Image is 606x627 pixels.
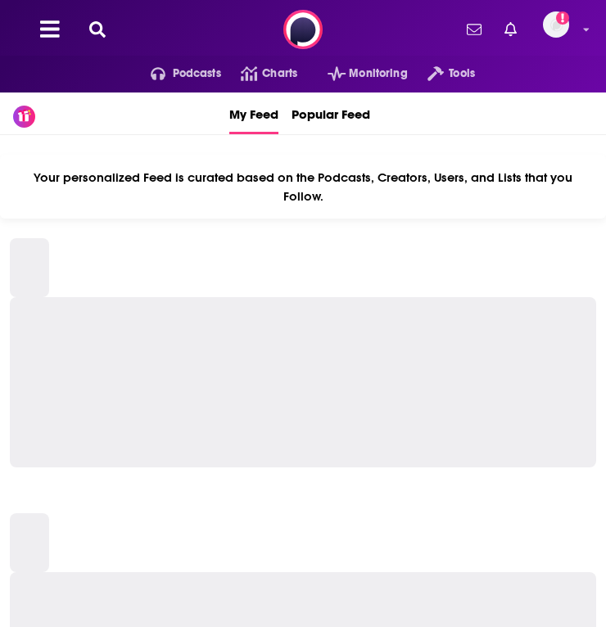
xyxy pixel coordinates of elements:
span: Logged in as ckennedymercer [543,11,569,38]
button: open menu [308,61,408,87]
span: Charts [262,62,297,85]
span: Popular Feed [292,96,370,132]
a: Charts [221,61,297,87]
span: My Feed [229,96,278,132]
span: Monitoring [349,62,407,85]
a: Show notifications dropdown [460,16,488,43]
a: Show notifications dropdown [498,16,523,43]
span: Podcasts [173,62,221,85]
button: open menu [408,61,475,87]
img: Podchaser - Follow, Share and Rate Podcasts [283,10,323,49]
a: Popular Feed [292,92,370,134]
span: Tools [449,62,475,85]
img: User Profile [543,11,569,38]
a: Logged in as ckennedymercer [543,11,579,47]
a: My Feed [229,92,278,134]
button: open menu [131,61,221,87]
svg: Add a profile image [556,11,569,25]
